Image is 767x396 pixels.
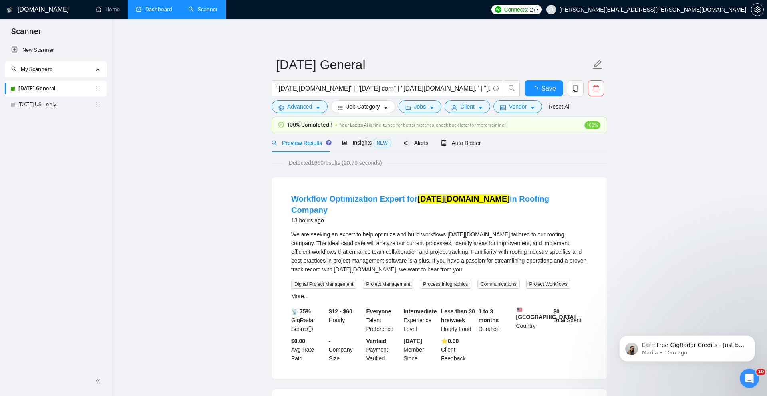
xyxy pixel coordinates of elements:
span: My Scanners [11,66,52,73]
span: double-left [95,377,103,385]
span: search [504,85,519,92]
div: We are seeking an expert to help optimize and build workflows on Monday.com tailored to our roofi... [291,230,588,274]
span: Insights [342,139,391,146]
a: dashboardDashboard [136,6,172,13]
img: upwork-logo.png [495,6,501,13]
iframe: Intercom notifications message [607,319,767,374]
a: New Scanner [11,42,100,58]
b: Verified [366,338,387,344]
span: setting [278,105,284,111]
input: Search Freelance Jobs... [276,83,490,93]
span: caret-down [429,105,435,111]
span: Auto Bidder [441,140,481,146]
b: ⭐️ 0.00 [441,338,459,344]
span: Vendor [509,102,527,111]
span: search [272,140,277,146]
span: holder [95,101,101,108]
li: Monday US - only [5,97,107,113]
b: $12 - $60 [329,308,352,315]
span: caret-down [315,105,321,111]
div: Payment Verified [365,337,402,363]
span: Connects: [504,5,528,14]
span: My Scanners [21,66,52,73]
b: 1 to 3 months [479,308,499,323]
span: 100% [584,121,600,129]
div: Experience Level [402,307,439,333]
button: copy [568,80,584,96]
span: Alerts [404,140,429,146]
button: search [504,80,520,96]
div: Duration [477,307,515,333]
div: Tooltip anchor [325,139,332,146]
b: [DATE] [403,338,422,344]
span: NEW [374,139,391,147]
span: info-circle [307,326,313,332]
span: caret-down [478,105,483,111]
div: GigRadar Score [290,307,327,333]
span: Scanner [5,26,48,42]
div: Talent Preference [365,307,402,333]
span: loading [532,86,541,93]
button: delete [588,80,604,96]
span: Process Infographics [420,280,471,289]
span: Jobs [414,102,426,111]
div: Hourly [327,307,365,333]
span: Client [460,102,475,111]
a: Reset All [548,102,570,111]
span: info-circle [493,86,499,91]
b: Intermediate [403,308,437,315]
img: 🇺🇸 [517,307,522,313]
span: user [451,105,457,111]
span: holder [95,85,101,92]
b: [GEOGRAPHIC_DATA] [516,307,576,320]
a: Workflow Optimization Expert for[DATE][DOMAIN_NAME]in Roofing Company [291,194,549,214]
li: New Scanner [5,42,107,58]
a: [DATE] General [18,81,95,97]
button: setting [751,3,764,16]
span: idcard [500,105,506,111]
div: Avg Rate Paid [290,337,327,363]
mark: [DATE][DOMAIN_NAME] [417,194,510,203]
a: More... [291,293,309,299]
div: Total Spent [552,307,589,333]
b: $ 0 [553,308,560,315]
b: Everyone [366,308,391,315]
img: logo [7,4,12,16]
span: folder [405,105,411,111]
b: Less than 30 hrs/week [441,308,475,323]
span: Advanced [287,102,312,111]
span: Save [541,83,556,93]
span: notification [404,140,409,146]
div: 13 hours ago [291,216,588,225]
span: Detected 1660 results (20.79 seconds) [283,158,387,167]
button: settingAdvancedcaret-down [272,100,328,113]
button: Save [525,80,563,96]
span: Preview Results [272,140,329,146]
span: Project Workflows [526,280,571,289]
div: Country [515,307,552,333]
span: copy [568,85,583,92]
span: Communications [477,280,519,289]
iframe: Intercom live chat [740,369,759,388]
span: Digital Project Management [291,280,356,289]
li: Monday General [5,81,107,97]
a: homeHome [96,6,120,13]
span: search [11,66,17,72]
input: Scanner name... [276,55,591,75]
span: Project Management [363,280,413,289]
div: Hourly Load [439,307,477,333]
span: area-chart [342,140,348,145]
b: $0.00 [291,338,305,344]
span: bars [338,105,343,111]
button: idcardVendorcaret-down [493,100,542,113]
a: [DATE] US - only [18,97,95,113]
span: check-circle [278,122,284,127]
span: edit [592,59,603,70]
button: userClientcaret-down [445,100,490,113]
button: folderJobscaret-down [399,100,442,113]
b: - [329,338,331,344]
b: 📡 75% [291,308,311,315]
